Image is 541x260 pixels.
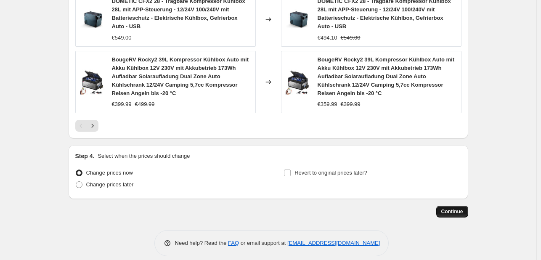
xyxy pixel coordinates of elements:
nav: Pagination [75,120,98,132]
span: Change prices now [86,170,133,176]
span: BougeRV Rocky2 39L Kompressor Kühlbox Auto mit Akku Kühlbox 12V 230V mit Akkubetrieb 173Wh Auflad... [112,56,249,96]
button: Next [87,120,98,132]
span: BougeRV Rocky2 39L Kompressor Kühlbox Auto mit Akku Kühlbox 12V 230V mit Akkubetrieb 173Wh Auflad... [318,56,455,96]
div: €549.00 [112,34,132,42]
a: [EMAIL_ADDRESS][DOMAIN_NAME] [287,240,380,246]
strike: €399.99 [341,100,361,109]
strike: €549.00 [341,34,361,42]
span: Change prices later [86,181,134,188]
span: Continue [441,208,463,215]
img: 71BaBWY0zkL_80x.jpg [286,69,311,95]
span: or email support at [239,240,287,246]
span: Revert to original prices later? [294,170,367,176]
strike: €499.99 [135,100,155,109]
h2: Step 4. [75,152,95,160]
img: 61tHdOqzPwL_80x.jpg [286,7,311,32]
p: Select when the prices should change [98,152,190,160]
span: Need help? Read the [175,240,228,246]
img: 71BaBWY0zkL_80x.jpg [80,69,105,95]
button: Continue [436,206,468,218]
div: €359.99 [318,100,337,109]
img: 61tHdOqzPwL_80x.jpg [80,7,105,32]
div: €494.10 [318,34,337,42]
a: FAQ [228,240,239,246]
div: €399.99 [112,100,132,109]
